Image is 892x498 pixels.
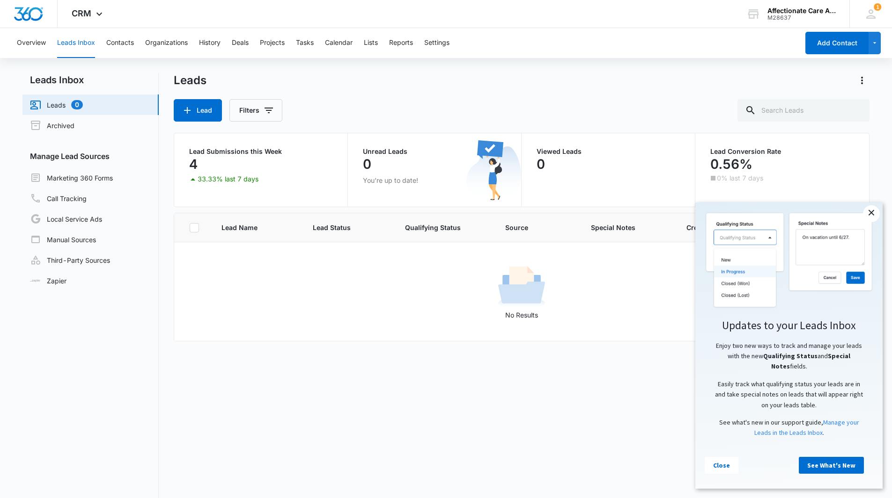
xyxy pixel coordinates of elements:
[106,28,134,58] button: Contacts
[168,3,184,20] a: Close modal
[30,193,87,204] a: Call Tracking
[30,276,66,286] a: Zapier
[405,223,483,232] span: Qualifying Status
[221,223,290,232] span: Lead Name
[710,148,854,155] p: Lead Conversion Rate
[30,120,74,131] a: Archived
[189,157,198,172] p: 4
[103,254,169,271] a: See What's New
[229,99,282,122] button: Filters
[22,73,159,87] h2: Leads Inbox
[424,28,450,58] button: Settings
[30,254,110,266] a: Third-Party Sources
[9,176,178,208] p: Easily track what qualifying status your leads are in and take special notes on leads that will a...
[874,3,881,11] span: 1
[363,175,506,185] p: You’re up to date!
[537,148,680,155] p: Viewed Leads
[72,8,91,18] span: CRM
[364,28,378,58] button: Lists
[189,148,332,155] p: Lead Submissions this Week
[198,176,258,182] p: 33.33% last 7 days
[874,3,881,11] div: notifications count
[363,157,371,172] p: 0
[174,73,206,87] h1: Leads
[537,157,545,172] p: 0
[175,310,869,320] p: No Results
[505,223,568,232] span: Source
[855,73,870,88] button: Actions
[767,14,836,21] div: account id
[232,28,249,58] button: Deals
[9,254,43,271] a: Close
[325,28,353,58] button: Calendar
[17,28,46,58] button: Overview
[145,28,188,58] button: Organizations
[9,215,178,236] p: See what's new in our support guide, .
[30,99,83,110] a: Leads0
[717,175,763,181] p: 0% last 7 days
[498,263,545,310] img: No Results
[363,148,506,155] p: Unread Leads
[30,213,102,224] a: Local Service Ads
[30,234,96,245] a: Manual Sources
[9,115,178,130] h2: Updates to your Leads Inbox
[260,28,285,58] button: Projects
[296,28,314,58] button: Tasks
[710,157,752,172] p: 0.56%
[313,223,383,232] span: Lead Status
[199,28,221,58] button: History
[174,99,222,122] button: Lead
[22,151,159,162] h3: Manage Lead Sources
[767,7,836,14] div: account name
[591,223,663,232] span: Special Notes
[9,138,178,169] p: Enjoy two new ways to track and manage your leads with the new and fields.
[30,172,113,183] a: Marketing 360 Forms
[68,149,122,158] span: Qualifying Status
[57,28,95,58] button: Leads Inbox
[805,32,869,54] button: Add Contact
[737,99,870,122] input: Search Leads
[389,28,413,58] button: Reports
[686,223,743,232] span: Created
